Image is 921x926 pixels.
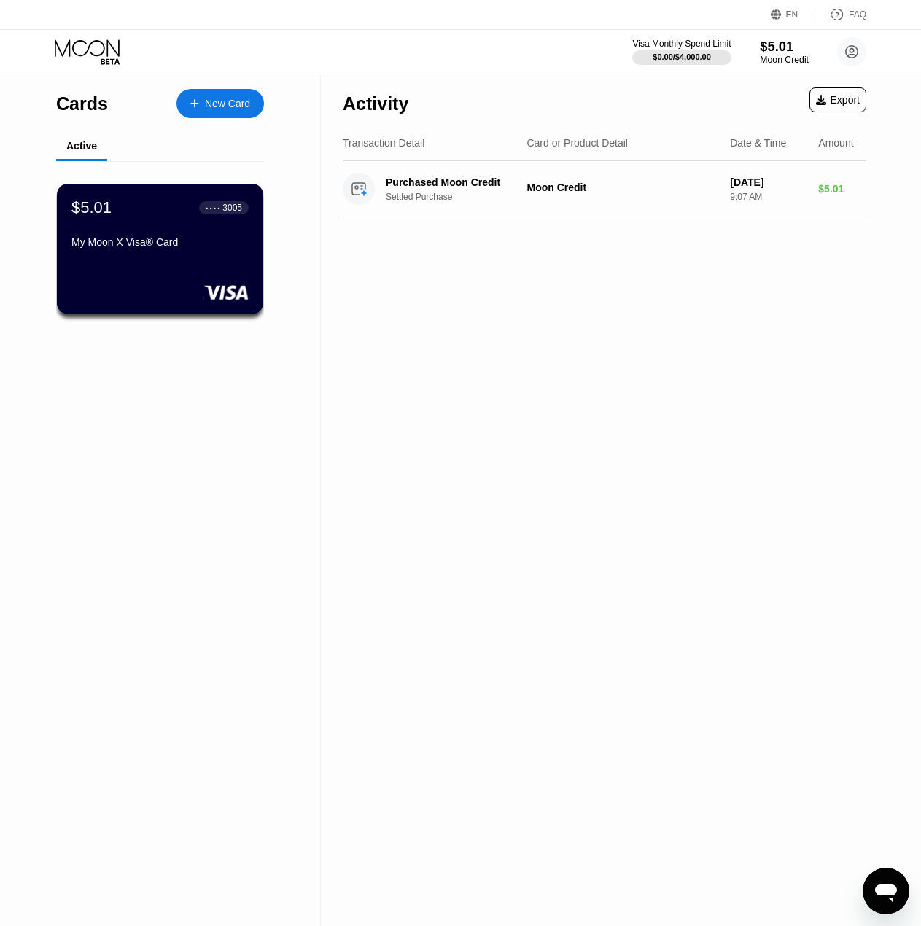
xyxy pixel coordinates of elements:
div: New Card [205,98,250,110]
div: $0.00 / $4,000.00 [653,52,711,61]
div: Purchased Moon Credit [386,176,530,188]
div: $5.01 [71,198,112,217]
div: Amount [818,137,853,149]
div: Settled Purchase [386,192,541,202]
div: FAQ [849,9,866,20]
div: Active [66,140,97,152]
div: $5.01● ● ● ●3005My Moon X Visa® Card [57,184,263,314]
div: EN [771,7,815,22]
div: My Moon X Visa® Card [71,236,249,248]
div: Cards [56,93,108,114]
div: [DATE] [730,176,807,188]
iframe: Button to launch messaging window [863,868,909,914]
div: ● ● ● ● [206,206,220,210]
div: $5.01 [818,183,866,195]
div: New Card [176,89,264,118]
div: Card or Product Detail [526,137,628,149]
div: EN [786,9,798,20]
div: 3005 [222,203,242,213]
div: Export [816,94,860,106]
div: Moon Credit [526,182,718,193]
div: Visa Monthly Spend Limit$0.00/$4,000.00 [632,39,731,65]
div: $5.01 [760,39,809,54]
div: Activity [343,93,408,114]
div: FAQ [815,7,866,22]
div: $5.01Moon Credit [760,39,809,65]
div: Visa Monthly Spend Limit [632,39,731,49]
div: Purchased Moon CreditSettled PurchaseMoon Credit[DATE]9:07 AM$5.01 [343,161,866,217]
div: Transaction Detail [343,137,424,149]
div: Export [809,87,866,112]
div: 9:07 AM [730,192,807,202]
div: Date & Time [730,137,786,149]
div: Moon Credit [760,55,809,65]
